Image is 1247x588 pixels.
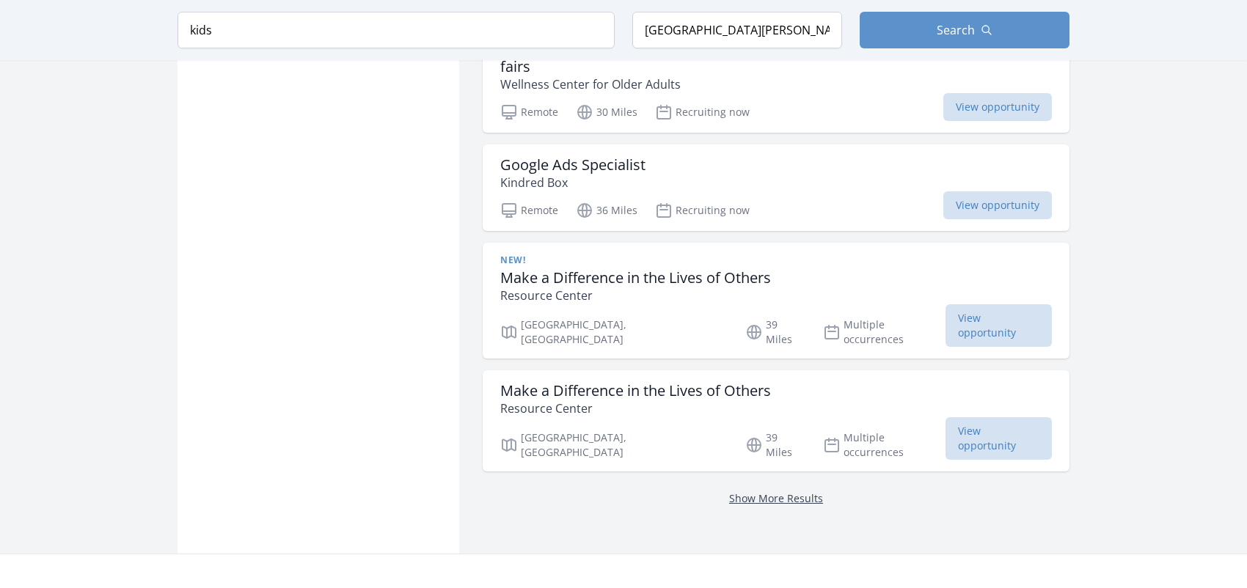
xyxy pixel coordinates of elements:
[500,382,771,400] h3: Make a Difference in the Lives of Others
[483,29,1069,133] a: Intake help for medical screenings at [GEOGRAPHIC_DATA] and other health fairs Wellness Center fo...
[500,156,646,174] h3: Google Ads Specialist
[500,430,728,460] p: [GEOGRAPHIC_DATA], [GEOGRAPHIC_DATA]
[655,202,750,219] p: Recruiting now
[500,287,771,304] p: Resource Center
[500,254,525,266] span: New!
[946,304,1052,347] span: View opportunity
[483,144,1069,231] a: Google Ads Specialist Kindred Box Remote 36 Miles Recruiting now View opportunity
[500,76,1052,93] p: Wellness Center for Older Adults
[500,202,558,219] p: Remote
[937,21,975,39] span: Search
[632,12,842,48] input: Location
[823,430,946,460] p: Multiple occurrences
[576,202,637,219] p: 36 Miles
[823,317,946,347] p: Multiple occurrences
[576,103,637,121] p: 30 Miles
[178,12,615,48] input: Keyword
[500,103,558,121] p: Remote
[943,93,1052,121] span: View opportunity
[483,370,1069,471] a: Make a Difference in the Lives of Others Resource Center [GEOGRAPHIC_DATA], [GEOGRAPHIC_DATA] 39 ...
[500,174,646,191] p: Kindred Box
[946,417,1052,460] span: View opportunity
[483,243,1069,359] a: New! Make a Difference in the Lives of Others Resource Center [GEOGRAPHIC_DATA], [GEOGRAPHIC_DATA...
[500,400,771,417] p: Resource Center
[500,269,771,287] h3: Make a Difference in the Lives of Others
[860,12,1069,48] button: Search
[500,317,728,347] p: [GEOGRAPHIC_DATA], [GEOGRAPHIC_DATA]
[943,191,1052,219] span: View opportunity
[729,491,823,505] a: Show More Results
[655,103,750,121] p: Recruiting now
[745,317,805,347] p: 39 Miles
[745,430,805,460] p: 39 Miles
